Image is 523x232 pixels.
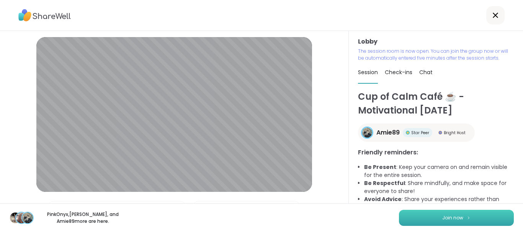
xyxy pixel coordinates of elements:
[364,163,396,171] b: Be Present
[362,128,372,138] img: Amie89
[22,213,33,223] img: Amie89
[399,210,514,226] button: Join now
[364,163,514,179] li: : Keep your camera on and remain visible for the entire session.
[51,201,58,217] img: Microphone
[364,195,402,203] b: Avoid Advice
[442,214,463,221] span: Join now
[206,201,208,217] span: |
[196,201,203,217] img: Camera
[364,179,405,187] b: Be Respectful
[358,37,514,46] h3: Lobby
[358,123,475,142] a: Amie89Amie89Star PeerStar PeerBright HostBright Host
[406,131,410,135] img: Star Peer
[411,130,429,136] span: Star Peer
[18,6,71,24] img: ShareWell Logo
[61,201,63,217] span: |
[385,68,412,76] span: Check-ins
[466,216,471,220] img: ShareWell Logomark
[358,90,514,117] h1: Cup of Calm Café ☕️ - Motivational [DATE]
[358,68,378,76] span: Session
[376,128,400,137] span: Amie89
[358,48,514,62] p: The session room is now open. You can join the group now or will be automatically entered five mi...
[438,131,442,135] img: Bright Host
[358,148,514,157] h3: Friendly reminders:
[10,213,21,223] img: PinkOnyx
[16,213,27,223] img: dodi
[40,211,126,225] p: PinkOnyx , [PERSON_NAME] , and Amie89 more are here.
[364,195,514,211] li: : Share your experiences rather than advice, as peers are not mental health professionals.
[419,68,433,76] span: Chat
[364,179,514,195] li: : Share mindfully, and make space for everyone to share!
[444,130,466,136] span: Bright Host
